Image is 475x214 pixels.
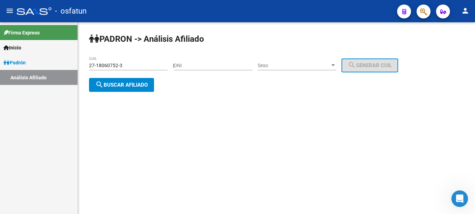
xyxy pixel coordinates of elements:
button: Buscar afiliado [89,78,154,92]
span: Inicio [3,44,21,51]
mat-icon: search [95,80,104,89]
iframe: Intercom live chat [451,190,468,207]
mat-icon: search [348,61,356,69]
span: Padrón [3,59,26,66]
div: | [173,63,403,68]
strong: PADRON -> Análisis Afiliado [89,34,204,44]
span: Buscar afiliado [95,82,148,88]
span: Generar CUIL [348,62,392,69]
button: Generar CUIL [341,58,398,72]
span: Sexo [258,63,330,69]
span: Firma Express [3,29,40,37]
span: - osfatun [55,3,87,19]
mat-icon: person [461,7,469,15]
mat-icon: menu [6,7,14,15]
